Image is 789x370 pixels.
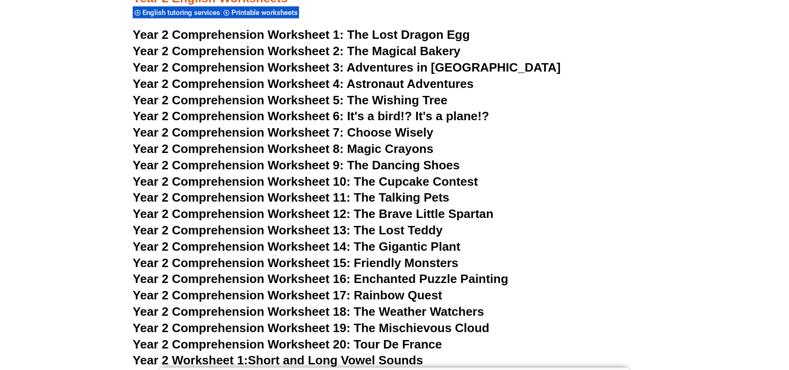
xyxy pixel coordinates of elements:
a: Year 2 Comprehension Worksheet 13: The Lost Teddy [133,223,443,237]
a: Year 2 Comprehension Worksheet 2: The Magical Bakery [133,44,460,58]
a: Year 2 Comprehension Worksheet 10: The Cupcake Contest [133,174,478,189]
span: English tutoring services [143,8,223,17]
a: Year 2 Comprehension Worksheet 17: Rainbow Quest [133,288,442,302]
a: Year 2 Comprehension Worksheet 4: Astronaut Adventures [133,77,474,91]
a: Year 2 Worksheet 1:Short and Long Vowel Sounds [133,353,423,367]
span: Year 2 Comprehension Worksheet 5: [133,93,344,107]
a: Year 2 Comprehension Worksheet 6: It's a bird!? It's a plane!? [133,109,489,123]
a: Year 2 Comprehension Worksheet 1: The Lost Dragon Egg [133,28,470,42]
span: Printable worksheets [231,8,301,17]
span: Adventures in [GEOGRAPHIC_DATA] [347,60,561,74]
iframe: Chat Widget [634,265,789,370]
span: Choose Wisely [347,125,434,139]
a: Year 2 Comprehension Worksheet 7: Choose Wisely [133,125,433,139]
span: Astronaut Adventures [347,77,474,91]
a: Year 2 Comprehension Worksheet 15: Friendly Monsters [133,256,459,270]
span: Year 2 Comprehension Worksheet 1: [133,28,344,42]
span: Year 2 Comprehension Worksheet 7: [133,125,344,139]
span: The Wishing Tree [347,93,448,107]
span: Year 2 Comprehension Worksheet 4: [133,77,344,91]
div: English tutoring services [133,6,222,19]
div: Printable worksheets [222,6,299,19]
a: Year 2 Comprehension Worksheet 12: The Brave Little Spartan [133,207,494,221]
span: Year 2 Worksheet 1: [133,353,248,367]
a: Year 2 Comprehension Worksheet 20: Tour De France [133,337,442,351]
a: Year 2 Comprehension Worksheet 18: The Weather Watchers [133,305,484,319]
span: Year 2 Comprehension Worksheet 2: [133,44,344,58]
a: Year 2 Comprehension Worksheet 3: Adventures in [GEOGRAPHIC_DATA] [133,60,561,74]
a: Year 2 Comprehension Worksheet 16: Enchanted Puzzle Painting [133,272,509,286]
span: The Lost Dragon Egg [347,28,470,42]
a: Year 2 Comprehension Worksheet 19: The Mischievous Cloud [133,321,489,335]
a: Year 2 Comprehension Worksheet 8: Magic Crayons [133,142,434,156]
span: The Magical Bakery [347,44,461,58]
a: Year 2 Comprehension Worksheet 11: The Talking Pets [133,190,450,204]
a: Year 2 Comprehension Worksheet 14: The Gigantic Plant [133,239,460,254]
span: Year 2 Comprehension Worksheet 3: [133,60,344,74]
a: Year 2 Comprehension Worksheet 9: The Dancing Shoes [133,158,460,172]
a: Year 2 Comprehension Worksheet 5: The Wishing Tree [133,93,448,107]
